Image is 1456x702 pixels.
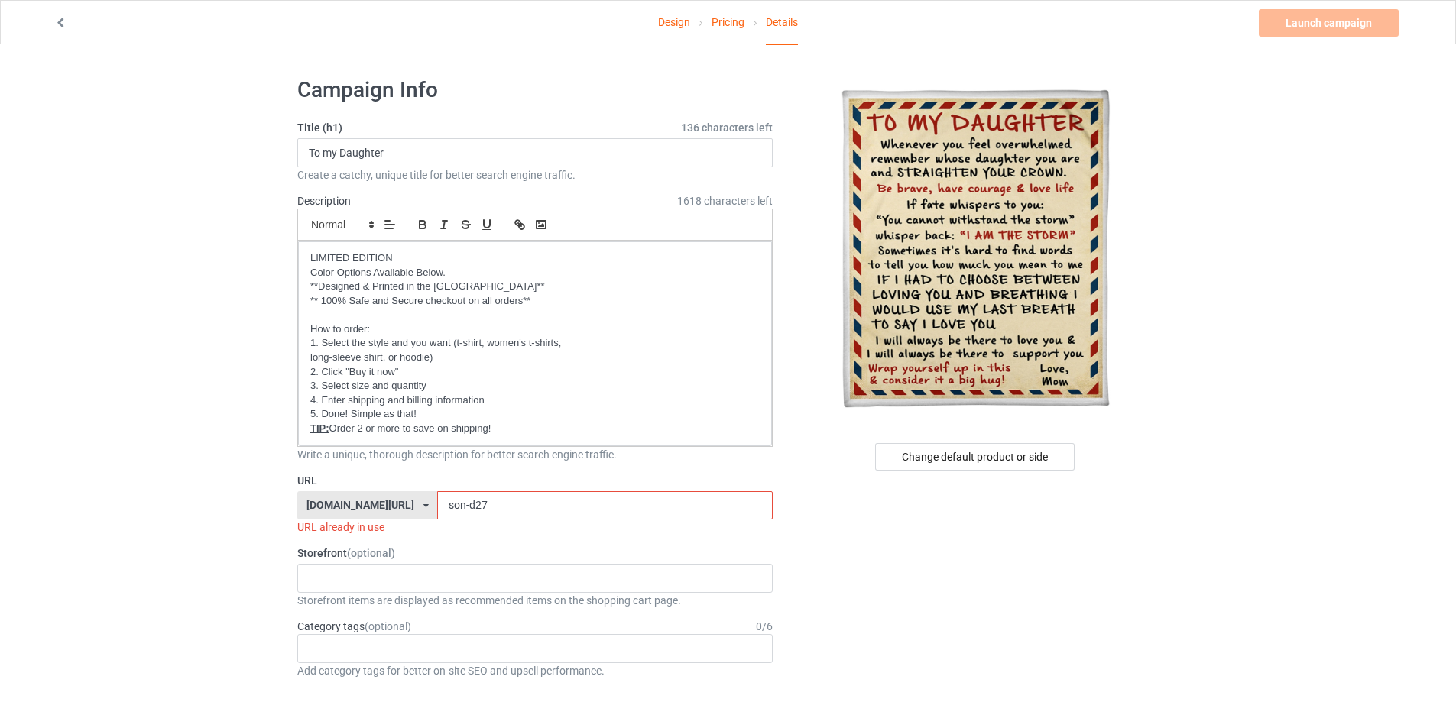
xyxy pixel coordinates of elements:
[712,1,744,44] a: Pricing
[766,1,798,45] div: Details
[297,619,411,634] label: Category tags
[297,663,773,678] div: Add category tags for better on-site SEO and upsell performance.
[310,393,760,408] p: 4. Enter shipping and billing information
[347,547,395,559] span: (optional)
[310,351,760,365] p: long-sleeve shirt, or hoodie)
[297,473,773,488] label: URL
[677,193,773,209] span: 1618 characters left
[310,280,760,294] p: **Designed & Printed in the [GEOGRAPHIC_DATA]**
[297,545,773,561] label: Storefront
[365,620,411,632] span: (optional)
[658,1,690,44] a: Design
[310,322,760,337] p: How to order:
[297,447,773,462] div: Write a unique, thorough description for better search engine traffic.
[756,619,773,634] div: 0 / 6
[310,379,760,393] p: 3. Select size and quantity
[310,422,760,436] p: Order 2 or more to save on shipping!
[297,120,773,135] label: Title (h1)
[297,593,773,608] div: Storefront items are displayed as recommended items on the shopping cart page.
[310,422,329,434] u: TIP:
[681,120,773,135] span: 136 characters left
[875,443,1075,471] div: Change default product or side
[310,251,760,266] p: LIMITED EDITION
[310,336,760,351] p: 1. Select the style and you want (t-shirt, women's t-shirts,
[310,407,760,422] p: 5. Done! Simple as that!
[310,266,760,280] p: Color Options Available Below.
[297,195,351,207] label: Description
[297,76,773,104] h1: Campaign Info
[306,500,414,510] div: [DOMAIN_NAME][URL]
[310,294,760,309] p: ** 100% Safe and Secure checkout on all orders**
[297,519,773,535] div: URL already in use
[310,365,760,380] p: 2. Click "Buy it now"
[297,167,773,183] div: Create a catchy, unique title for better search engine traffic.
